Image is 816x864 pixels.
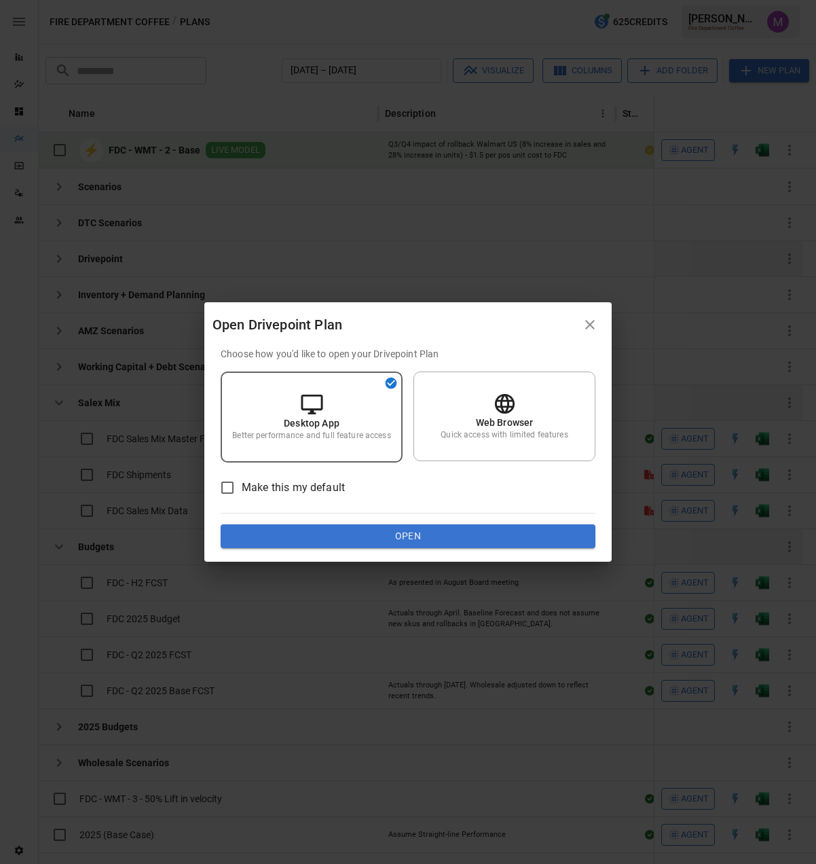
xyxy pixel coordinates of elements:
button: Open [221,524,595,549]
p: Better performance and full feature access [232,430,390,442]
div: Open Drivepoint Plan [212,314,576,336]
span: Make this my default [242,480,345,496]
p: Choose how you'd like to open your Drivepoint Plan [221,347,595,361]
p: Web Browser [476,416,534,429]
p: Desktop App [284,416,339,430]
p: Quick access with limited features [441,429,568,441]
